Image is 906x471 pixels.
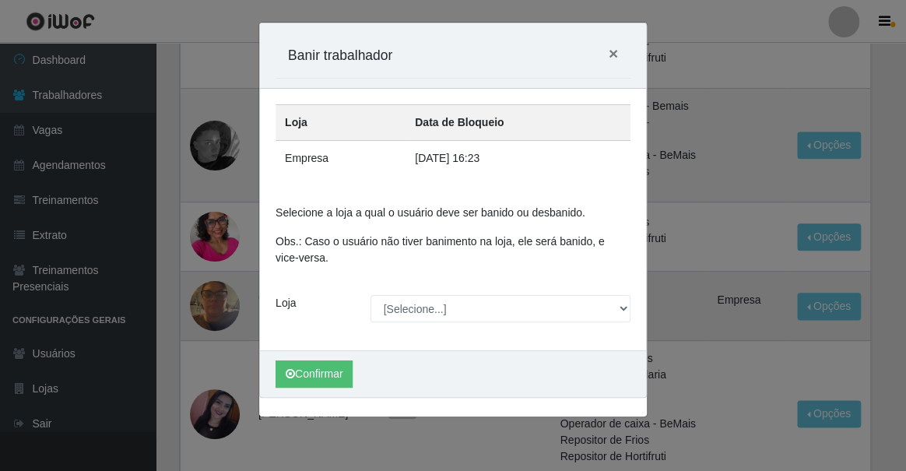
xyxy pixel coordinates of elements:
label: Loja [276,295,296,311]
h5: Banir trabalhador [288,45,392,65]
td: Empresa [276,141,406,177]
p: Selecione a loja a qual o usuário deve ser banido ou desbanido. [276,205,630,221]
time: [DATE] 16:23 [415,152,479,164]
p: Obs.: Caso o usuário não tiver banimento na loja, ele será banido, e vice-versa. [276,234,630,266]
span: × [609,44,618,62]
th: Loja [276,105,406,141]
button: Close [596,33,630,74]
th: Data de Bloqueio [406,105,630,141]
button: Confirmar [276,360,353,388]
